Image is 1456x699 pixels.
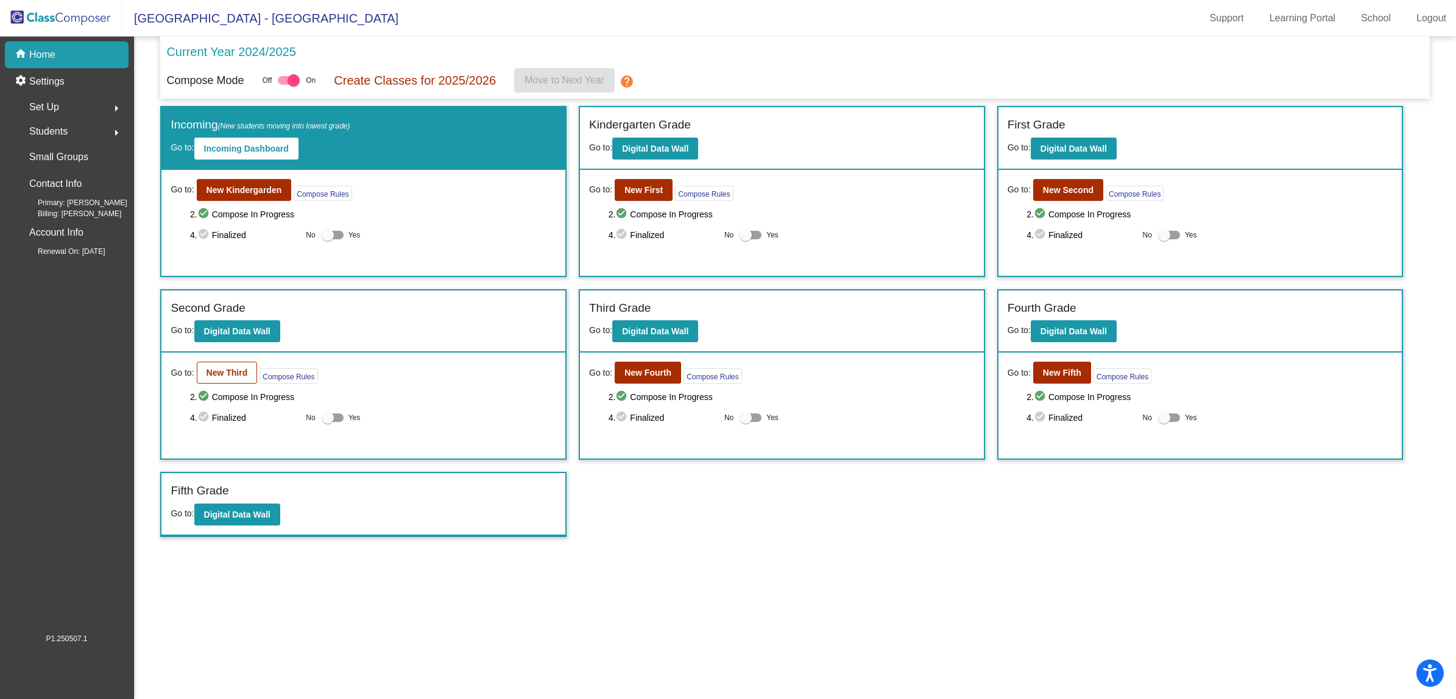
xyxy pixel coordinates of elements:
[15,47,29,62] mat-icon: home
[197,228,212,242] mat-icon: check_circle
[620,74,634,89] mat-icon: help
[612,138,698,160] button: Digital Data Wall
[29,149,88,166] p: Small Groups
[348,228,361,242] span: Yes
[1031,138,1117,160] button: Digital Data Wall
[622,144,688,153] b: Digital Data Wall
[197,207,212,222] mat-icon: check_circle
[29,224,83,241] p: Account Info
[18,197,127,208] span: Primary: [PERSON_NAME]
[1043,368,1081,378] b: New Fifth
[171,508,194,518] span: Go to:
[1008,142,1031,152] span: Go to:
[18,246,105,257] span: Renewal On: [DATE]
[589,142,612,152] span: Go to:
[589,183,612,196] span: Go to:
[190,228,300,242] span: 4. Finalized
[724,412,733,423] span: No
[609,207,975,222] span: 2. Compose In Progress
[1185,228,1197,242] span: Yes
[29,123,68,140] span: Students
[15,74,29,89] mat-icon: settings
[204,510,270,519] b: Digital Data Wall
[204,326,270,336] b: Digital Data Wall
[615,390,630,404] mat-icon: check_circle
[218,122,350,130] span: (New students moving into lowest grade)
[1185,410,1197,425] span: Yes
[622,326,688,336] b: Digital Data Wall
[109,101,124,116] mat-icon: arrow_right
[1043,185,1094,195] b: New Second
[1094,368,1151,384] button: Compose Rules
[1407,9,1456,28] a: Logout
[624,368,671,378] b: New Fourth
[306,75,316,86] span: On
[525,75,604,85] span: Move to Next Year
[1033,362,1091,384] button: New Fifth
[194,138,299,160] button: Incoming Dashboard
[615,179,673,201] button: New First
[589,116,691,134] label: Kindergarten Grade
[609,410,718,425] span: 4. Finalized
[197,410,212,425] mat-icon: check_circle
[1034,207,1048,222] mat-icon: check_circle
[609,390,975,404] span: 2. Compose In Progress
[766,410,779,425] span: Yes
[171,116,350,134] label: Incoming
[1041,326,1107,336] b: Digital Data Wall
[1106,186,1164,201] button: Compose Rules
[194,504,280,525] button: Digital Data Wall
[684,368,741,384] button: Compose Rules
[197,362,258,384] button: New Third
[190,390,556,404] span: 2. Compose In Progress
[29,99,59,116] span: Set Up
[624,185,663,195] b: New First
[1143,230,1152,241] span: No
[1008,300,1076,317] label: Fourth Grade
[262,75,272,86] span: Off
[171,482,228,500] label: Fifth Grade
[109,125,124,140] mat-icon: arrow_right
[207,185,282,195] b: New Kindergarden
[1031,320,1117,342] button: Digital Data Wall
[1034,390,1048,404] mat-icon: check_circle
[306,412,315,423] span: No
[29,74,65,89] p: Settings
[615,410,630,425] mat-icon: check_circle
[334,71,496,90] p: Create Classes for 2025/2026
[1008,116,1065,134] label: First Grade
[306,230,315,241] span: No
[1034,410,1048,425] mat-icon: check_circle
[1143,412,1152,423] span: No
[724,230,733,241] span: No
[204,144,289,153] b: Incoming Dashboard
[260,368,317,384] button: Compose Rules
[589,325,612,335] span: Go to:
[18,208,121,219] span: Billing: [PERSON_NAME]
[1027,228,1136,242] span: 4. Finalized
[514,68,615,93] button: Move to Next Year
[1200,9,1254,28] a: Support
[1033,179,1103,201] button: New Second
[766,228,779,242] span: Yes
[171,142,194,152] span: Go to:
[615,362,681,384] button: New Fourth
[1034,228,1048,242] mat-icon: check_circle
[29,175,82,192] p: Contact Info
[190,410,300,425] span: 4. Finalized
[1041,144,1107,153] b: Digital Data Wall
[1351,9,1401,28] a: School
[348,410,361,425] span: Yes
[612,320,698,342] button: Digital Data Wall
[194,320,280,342] button: Digital Data Wall
[190,207,556,222] span: 2. Compose In Progress
[1008,183,1031,196] span: Go to:
[589,300,651,317] label: Third Grade
[207,368,248,378] b: New Third
[171,325,194,335] span: Go to:
[171,367,194,379] span: Go to:
[615,207,630,222] mat-icon: check_circle
[294,186,352,201] button: Compose Rules
[1008,325,1031,335] span: Go to:
[675,186,733,201] button: Compose Rules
